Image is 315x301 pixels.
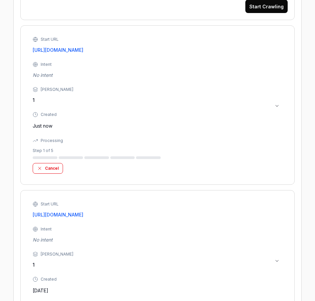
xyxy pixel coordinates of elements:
[33,236,264,243] div: No intent
[33,123,52,129] time: Just now
[41,61,52,67] div: Intent
[33,97,73,104] div: 1
[41,201,59,207] div: Start URL
[41,226,52,232] div: Intent
[41,276,57,282] div: Created
[33,261,73,268] div: 1
[33,211,264,218] a: [URL][DOMAIN_NAME]
[41,87,73,93] div: [PERSON_NAME]
[33,148,53,154] div: Step 1 of 5
[33,163,63,174] button: Cancel
[41,138,63,144] div: Processing
[33,288,48,293] time: [DATE]
[41,36,59,42] div: Start URL
[33,71,264,79] div: No intent
[33,46,264,53] a: [URL][DOMAIN_NAME]
[41,112,57,118] div: Created
[41,251,73,257] div: [PERSON_NAME]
